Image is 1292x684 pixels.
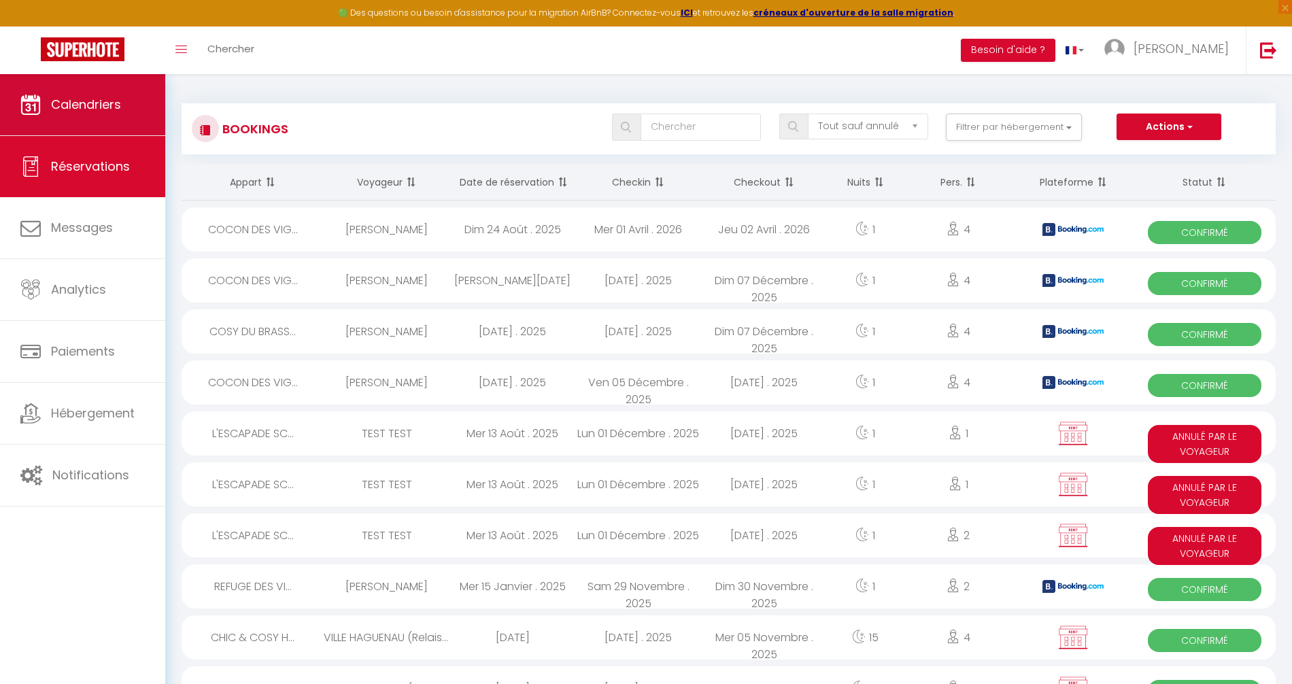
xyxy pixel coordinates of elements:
[961,39,1055,62] button: Besoin d'aide ?
[1013,165,1134,201] th: Sort by channel
[827,165,904,201] th: Sort by nights
[51,219,113,236] span: Messages
[51,158,130,175] span: Réservations
[449,165,575,201] th: Sort by booking date
[701,165,827,201] th: Sort by checkout
[182,165,324,201] th: Sort by rentals
[324,165,449,201] th: Sort by guest
[207,41,254,56] span: Chercher
[41,37,124,61] img: Super Booking
[51,343,115,360] span: Paiements
[1134,165,1276,201] th: Sort by status
[197,27,265,74] a: Chercher
[52,466,129,483] span: Notifications
[641,114,761,141] input: Chercher
[51,405,135,422] span: Hébergement
[904,165,1013,201] th: Sort by people
[946,114,1082,141] button: Filtrer par hébergement
[1260,41,1277,58] img: logout
[1134,40,1229,57] span: [PERSON_NAME]
[11,5,52,46] button: Ouvrir le widget de chat LiveChat
[753,7,953,18] a: créneaux d'ouverture de la salle migration
[1094,27,1246,74] a: ... [PERSON_NAME]
[1117,114,1221,141] button: Actions
[575,165,701,201] th: Sort by checkin
[51,96,121,113] span: Calendriers
[51,281,106,298] span: Analytics
[1104,39,1125,59] img: ...
[219,114,288,144] h3: Bookings
[681,7,693,18] a: ICI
